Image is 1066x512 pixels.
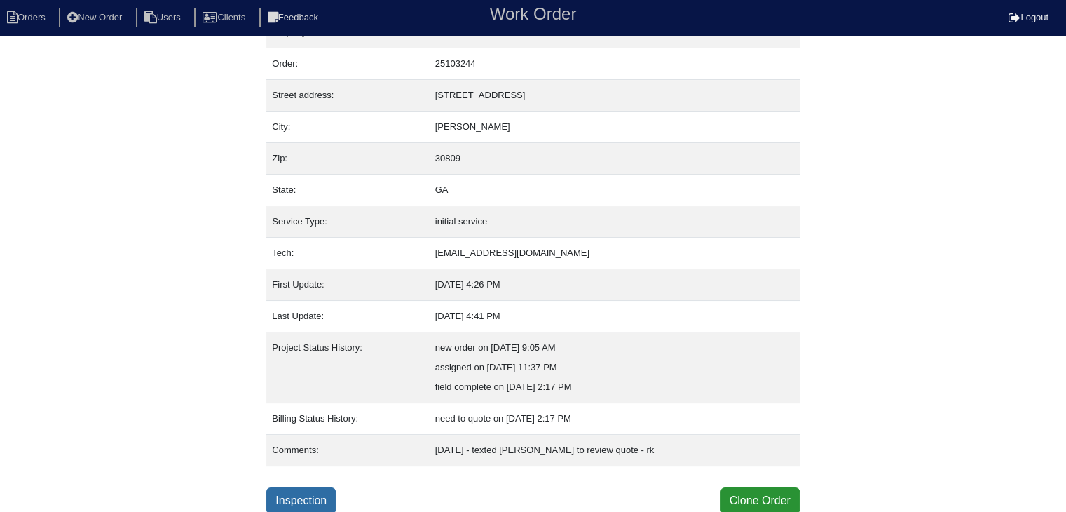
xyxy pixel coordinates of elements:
[266,175,429,206] td: State:
[59,12,133,22] a: New Order
[266,48,429,80] td: Order:
[435,338,794,358] div: new order on [DATE] 9:05 AM
[430,112,800,143] td: [PERSON_NAME]
[430,238,800,269] td: [EMAIL_ADDRESS][DOMAIN_NAME]
[136,8,192,27] li: Users
[266,80,429,112] td: Street address:
[266,403,429,435] td: Billing Status History:
[266,112,429,143] td: City:
[430,435,800,466] td: [DATE] - texted [PERSON_NAME] to review quote - rk
[430,48,800,80] td: 25103244
[435,358,794,377] div: assigned on [DATE] 11:37 PM
[430,80,800,112] td: [STREET_ADDRESS]
[266,238,429,269] td: Tech:
[266,301,429,332] td: Last Update:
[266,143,429,175] td: Zip:
[435,377,794,397] div: field complete on [DATE] 2:17 PM
[266,435,429,466] td: Comments:
[430,175,800,206] td: GA
[430,269,800,301] td: [DATE] 4:26 PM
[136,12,192,22] a: Users
[430,143,800,175] td: 30809
[266,206,429,238] td: Service Type:
[266,332,429,403] td: Project Status History:
[266,269,429,301] td: First Update:
[430,206,800,238] td: initial service
[259,8,329,27] li: Feedback
[430,301,800,332] td: [DATE] 4:41 PM
[1009,12,1048,22] a: Logout
[194,12,257,22] a: Clients
[435,409,794,429] div: need to quote on [DATE] 2:17 PM
[194,8,257,27] li: Clients
[59,8,133,27] li: New Order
